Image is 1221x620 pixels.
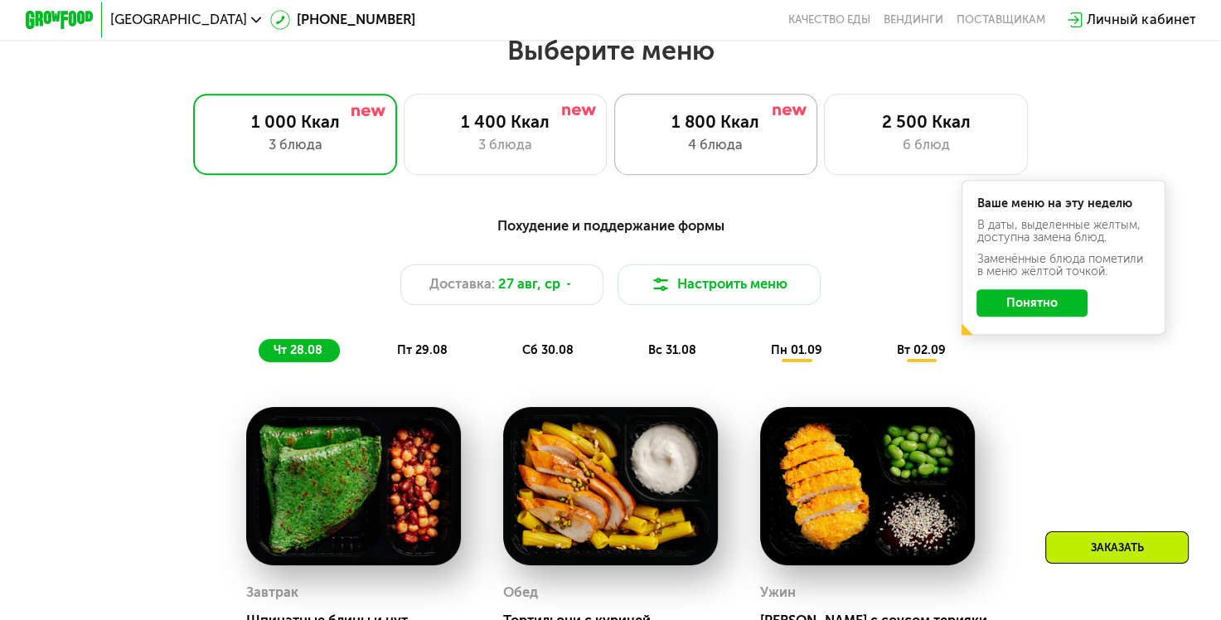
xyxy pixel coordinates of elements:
span: чт 28.08 [274,343,322,357]
a: Вендинги [884,13,943,27]
div: поставщикам [957,13,1045,27]
div: 1 800 Ккал [632,112,800,133]
div: 6 блюд [842,135,1010,156]
button: Понятно [976,289,1088,317]
div: 2 500 Ккал [842,112,1010,133]
div: 4 блюда [632,135,800,156]
span: [GEOGRAPHIC_DATA] [110,13,247,27]
span: вс 31.08 [648,343,696,357]
span: Доставка: [429,274,495,295]
div: Похудение и поддержание формы [109,216,1112,237]
div: Заменённые блюда пометили в меню жёлтой точкой. [976,254,1150,278]
button: Настроить меню [618,264,821,305]
span: сб 30.08 [522,343,574,357]
h2: Выберите меню [54,34,1166,67]
div: 3 блюда [421,135,589,156]
span: пт 29.08 [397,343,448,357]
div: 1 400 Ккал [421,112,589,133]
span: 27 авг, ср [498,274,560,295]
div: 3 блюда [211,135,380,156]
a: Качество еды [788,13,870,27]
div: Личный кабинет [1087,10,1195,31]
div: Завтрак [246,580,298,606]
span: вт 02.09 [897,343,946,357]
div: Ваше меню на эту неделю [976,198,1150,210]
div: Обед [503,580,538,606]
div: В даты, выделенные желтым, доступна замена блюд. [976,220,1150,244]
a: [PHONE_NUMBER] [270,10,416,31]
span: пн 01.09 [771,343,822,357]
div: 1 000 Ккал [211,112,380,133]
div: Заказать [1045,531,1189,564]
div: Ужин [760,580,796,606]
